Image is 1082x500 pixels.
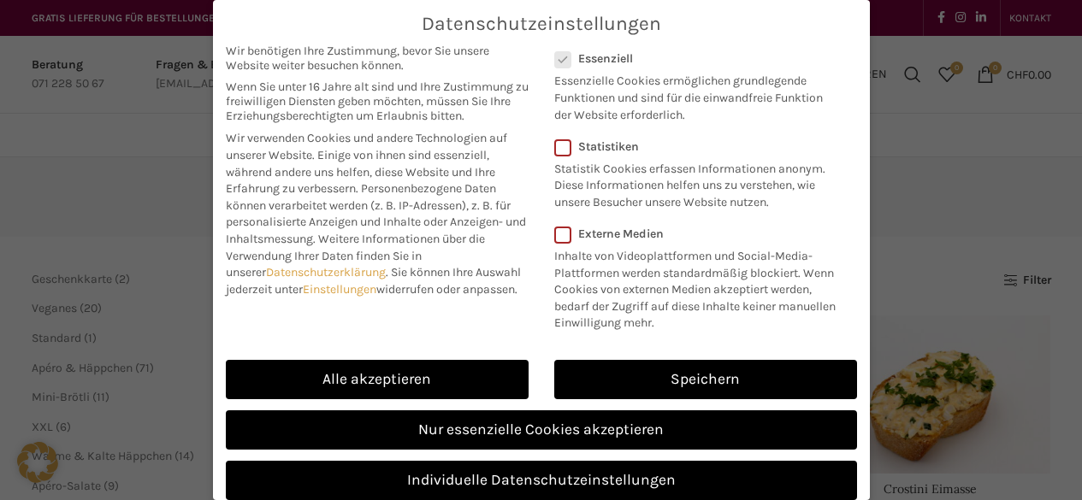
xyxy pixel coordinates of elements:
p: Inhalte von Videoplattformen und Social-Media-Plattformen werden standardmäßig blockiert. Wenn Co... [554,241,846,332]
label: Statistiken [554,139,835,154]
p: Statistik Cookies erfassen Informationen anonym. Diese Informationen helfen uns zu verstehen, wie... [554,154,835,211]
a: Speichern [554,360,857,399]
p: Essenzielle Cookies ermöglichen grundlegende Funktionen und sind für die einwandfreie Funktion de... [554,66,835,123]
a: Alle akzeptieren [226,360,529,399]
a: Individuelle Datenschutzeinstellungen [226,461,857,500]
span: Wenn Sie unter 16 Jahre alt sind und Ihre Zustimmung zu freiwilligen Diensten geben möchten, müss... [226,79,529,123]
span: Weitere Informationen über die Verwendung Ihrer Daten finden Sie in unserer . [226,232,485,279]
span: Sie können Ihre Auswahl jederzeit unter widerrufen oder anpassen. [226,265,521,297]
span: Personenbezogene Daten können verarbeitet werden (z. B. IP-Adressen), z. B. für personalisierte A... [226,181,526,246]
a: Einstellungen [303,282,376,297]
a: Nur essenzielle Cookies akzeptieren [226,410,857,450]
span: Wir verwenden Cookies und andere Technologien auf unserer Website. Einige von ihnen sind essenzie... [226,131,507,196]
a: Datenschutzerklärung [266,265,386,279]
label: Externe Medien [554,226,846,241]
span: Wir benötigen Ihre Zustimmung, bevor Sie unsere Website weiter besuchen können. [226,44,529,73]
label: Essenziell [554,51,835,66]
span: Datenschutzeinstellungen [422,13,661,35]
